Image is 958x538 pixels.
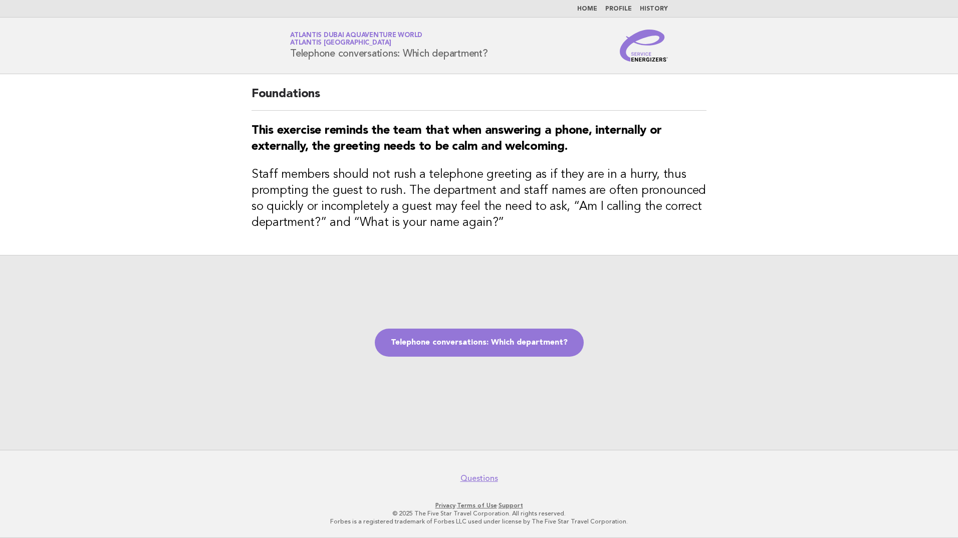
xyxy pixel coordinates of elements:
[605,6,632,12] a: Profile
[290,33,488,59] h1: Telephone conversations: Which department?
[172,509,786,517] p: © 2025 The Five Star Travel Corporation. All rights reserved.
[640,6,668,12] a: History
[252,125,662,153] strong: This exercise reminds the team that when answering a phone, internally or externally, the greetin...
[290,40,391,47] span: Atlantis [GEOGRAPHIC_DATA]
[435,502,455,509] a: Privacy
[172,517,786,525] p: Forbes is a registered trademark of Forbes LLC used under license by The Five Star Travel Corpora...
[375,329,584,357] a: Telephone conversations: Which department?
[577,6,597,12] a: Home
[172,501,786,509] p: · ·
[460,473,498,483] a: Questions
[252,167,706,231] h3: Staff members should not rush a telephone greeting as if they are in a hurry, thus prompting the ...
[499,502,523,509] a: Support
[457,502,497,509] a: Terms of Use
[620,30,668,62] img: Service Energizers
[290,32,422,46] a: Atlantis Dubai Aquaventure WorldAtlantis [GEOGRAPHIC_DATA]
[252,86,706,111] h2: Foundations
